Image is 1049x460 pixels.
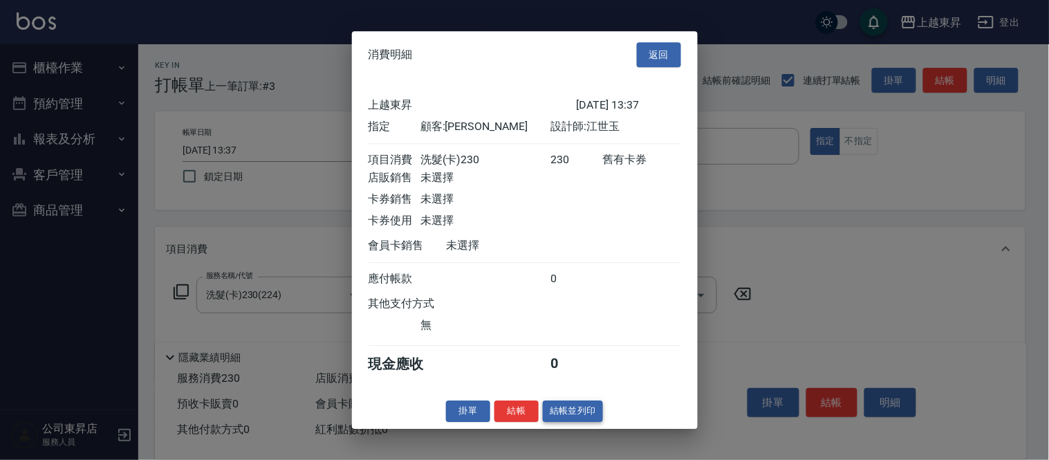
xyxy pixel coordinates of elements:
[550,120,680,134] div: 設計師: 江世玉
[577,98,681,113] div: [DATE] 13:37
[369,355,447,374] div: 現金應收
[369,171,420,185] div: 店販銷售
[369,192,420,207] div: 卡券銷售
[602,153,680,167] div: 舊有卡券
[494,401,539,422] button: 結帳
[637,42,681,68] button: 返回
[369,272,420,286] div: 應付帳款
[420,120,550,134] div: 顧客: [PERSON_NAME]
[420,171,550,185] div: 未選擇
[420,214,550,228] div: 未選擇
[420,153,550,167] div: 洗髮(卡)230
[369,120,420,134] div: 指定
[369,214,420,228] div: 卡券使用
[369,153,420,167] div: 項目消費
[420,192,550,207] div: 未選擇
[447,239,577,253] div: 未選擇
[550,153,602,167] div: 230
[446,401,490,422] button: 掛單
[369,297,473,311] div: 其他支付方式
[550,272,602,286] div: 0
[550,355,602,374] div: 0
[369,98,577,113] div: 上越東昇
[543,401,603,422] button: 結帳並列印
[369,48,413,62] span: 消費明細
[420,318,550,333] div: 無
[369,239,447,253] div: 會員卡銷售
